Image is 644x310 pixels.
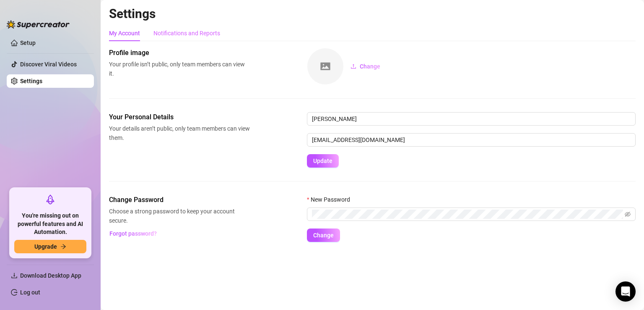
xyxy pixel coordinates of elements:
[109,227,157,240] button: Forgot password?
[344,60,387,73] button: Change
[109,112,250,122] span: Your Personal Details
[20,289,40,296] a: Log out
[313,232,334,239] span: Change
[7,20,70,29] img: logo-BBDzfeDw.svg
[20,39,36,46] a: Setup
[45,194,55,205] span: rocket
[11,272,18,279] span: download
[20,272,81,279] span: Download Desktop App
[20,61,77,68] a: Discover Viral Videos
[109,207,250,225] span: Choose a strong password to keep your account secure.
[307,112,636,126] input: Enter name
[307,195,356,204] label: New Password
[109,48,250,58] span: Profile image
[109,29,140,38] div: My Account
[307,229,340,242] button: Change
[34,243,57,250] span: Upgrade
[60,244,66,250] span: arrow-right
[14,240,86,253] button: Upgradearrow-right
[307,48,343,84] img: square-placeholder.png
[20,78,42,84] a: Settings
[615,281,636,302] div: Open Intercom Messenger
[307,154,339,168] button: Update
[307,133,636,147] input: Enter new email
[14,212,86,236] span: You're missing out on powerful features and AI Automation.
[312,210,623,219] input: New Password
[109,124,250,142] span: Your details aren’t public, only team members can view them.
[351,63,356,69] span: upload
[625,211,631,217] span: eye-invisible
[153,29,220,38] div: Notifications and Reports
[109,6,636,22] h2: Settings
[109,195,250,205] span: Change Password
[109,230,157,237] span: Forgot password?
[313,158,332,164] span: Update
[109,60,250,78] span: Your profile isn’t public, only team members can view it.
[360,63,380,70] span: Change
